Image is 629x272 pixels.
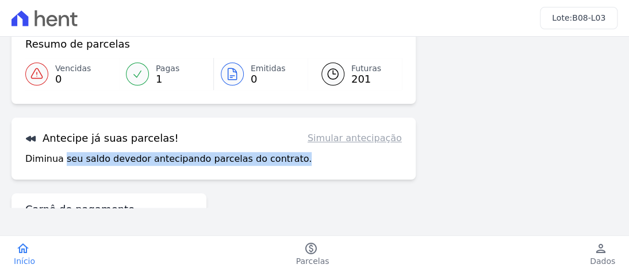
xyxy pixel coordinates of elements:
h3: Carnê de pagamento [25,203,135,216]
a: Vencidas 0 [25,58,119,90]
i: person [594,242,608,255]
span: Emitidas [251,63,286,75]
span: 201 [351,75,381,84]
h3: Lote: [552,12,605,24]
span: 0 [55,75,91,84]
span: Vencidas [55,63,91,75]
a: Simular antecipação [308,131,402,145]
h3: Antecipe já suas parcelas! [25,131,179,145]
span: 0 [251,75,286,84]
span: Pagas [156,63,179,75]
a: Futuras 201 [308,58,402,90]
a: Pagas 1 [119,58,213,90]
i: home [16,242,30,255]
span: 1 [156,75,179,84]
a: Emitidas 0 [214,58,308,90]
h3: Resumo de parcelas [25,37,130,51]
span: Início [14,255,35,267]
p: Diminua seu saldo devedor antecipando parcelas do contrato. [25,152,312,166]
i: paid [304,242,317,255]
a: personDados [576,242,629,267]
span: Parcelas [296,255,329,267]
span: B08-L03 [572,13,605,22]
span: Dados [590,255,615,267]
span: Futuras [351,63,381,75]
a: paidParcelas [282,242,343,267]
